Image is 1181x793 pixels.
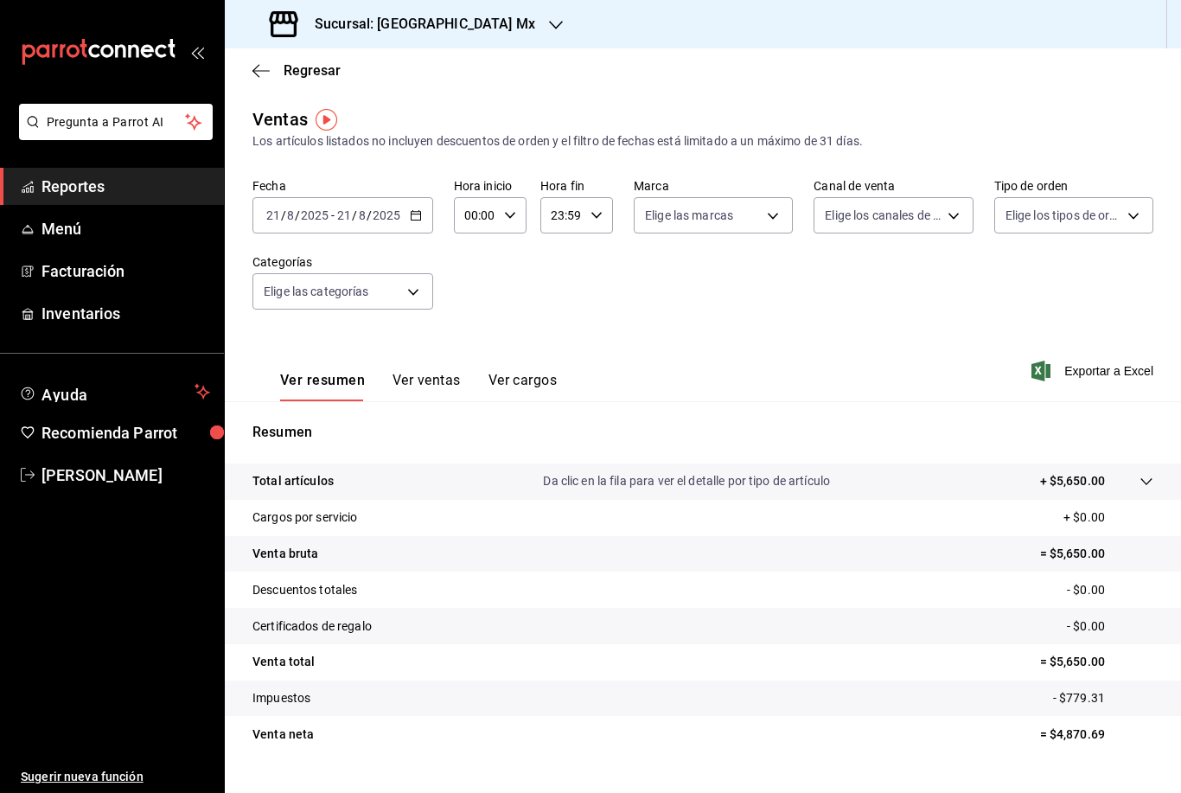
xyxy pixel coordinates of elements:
[252,653,315,671] p: Venta total
[454,180,527,192] label: Hora inicio
[19,104,213,140] button: Pregunta a Parrot AI
[252,256,433,268] label: Categorías
[252,581,357,599] p: Descuentos totales
[252,508,358,527] p: Cargos por servicio
[300,208,329,222] input: ----
[488,372,558,401] button: Ver cargos
[336,208,352,222] input: --
[1040,726,1153,744] p: = $4,870.69
[41,259,210,283] span: Facturación
[264,283,369,300] span: Elige las categorías
[252,62,341,79] button: Regresar
[367,208,372,222] span: /
[252,132,1153,150] div: Los artículos listados no incluyen descuentos de orden y el filtro de fechas está limitado a un m...
[645,207,733,224] span: Elige las marcas
[814,180,973,192] label: Canal de venta
[331,208,335,222] span: -
[284,62,341,79] span: Regresar
[1063,508,1153,527] p: + $0.00
[41,381,188,402] span: Ayuda
[47,113,186,131] span: Pregunta a Parrot AI
[252,472,334,490] p: Total artículos
[352,208,357,222] span: /
[190,45,204,59] button: open_drawer_menu
[41,302,210,325] span: Inventarios
[1035,361,1153,381] button: Exportar a Excel
[316,109,337,131] img: Tooltip marker
[252,106,308,132] div: Ventas
[994,180,1153,192] label: Tipo de orden
[1005,207,1121,224] span: Elige los tipos de orden
[540,180,613,192] label: Hora fin
[252,726,314,744] p: Venta neta
[1067,617,1153,636] p: - $0.00
[41,217,210,240] span: Menú
[1067,581,1153,599] p: - $0.00
[1040,472,1105,490] p: + $5,650.00
[634,180,793,192] label: Marca
[252,545,318,563] p: Venta bruta
[825,207,941,224] span: Elige los canales de venta
[252,689,310,707] p: Impuestos
[372,208,401,222] input: ----
[12,125,213,144] a: Pregunta a Parrot AI
[393,372,461,401] button: Ver ventas
[543,472,830,490] p: Da clic en la fila para ver el detalle por tipo de artículo
[358,208,367,222] input: --
[41,421,210,444] span: Recomienda Parrot
[41,464,210,487] span: [PERSON_NAME]
[265,208,281,222] input: --
[280,372,365,401] button: Ver resumen
[286,208,295,222] input: --
[280,372,557,401] div: navigation tabs
[21,768,210,786] span: Sugerir nueva función
[1040,545,1153,563] p: = $5,650.00
[252,617,372,636] p: Certificados de regalo
[1040,653,1153,671] p: = $5,650.00
[281,208,286,222] span: /
[1053,689,1153,707] p: - $779.31
[252,180,433,192] label: Fecha
[301,14,535,35] h3: Sucursal: [GEOGRAPHIC_DATA] Mx
[252,422,1153,443] p: Resumen
[41,175,210,198] span: Reportes
[295,208,300,222] span: /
